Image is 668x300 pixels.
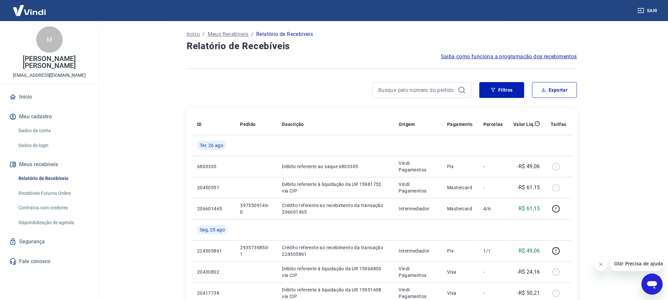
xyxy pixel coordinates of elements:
[282,121,304,128] p: Descrição
[8,234,91,249] a: Segurança
[256,30,313,38] p: Relatório de Recebíveis
[8,254,91,269] a: Fale conosco
[200,226,225,233] span: Seg, 25 ago
[483,163,503,170] p: -
[8,90,91,104] a: Início
[447,248,473,254] p: Pix
[8,157,91,172] button: Meus recebíveis
[399,286,437,300] p: Vindi Pagamentos
[447,163,473,170] p: Pix
[187,40,577,53] h4: Relatório de Recebíveis
[240,121,256,128] p: Pedido
[441,53,577,61] a: Saiba como funciona a programação dos recebimentos
[240,244,271,257] p: 2935739850-1
[447,184,473,191] p: Mastercard
[16,139,91,152] a: Dados de login
[197,184,229,191] p: 20450551
[197,205,229,212] p: 206601465
[447,269,473,275] p: Visa
[8,109,91,124] button: Meu cadastro
[610,256,663,271] iframe: Mensagem da empresa
[36,26,63,53] div: M
[200,142,223,149] span: Ter, 26 ago
[282,265,388,279] p: Débito referente à liquidação da UR 15964805 via CIP
[551,121,566,128] p: Tarifas
[282,181,388,194] p: Débito referente à liquidação da UR 15981752 via CIP
[399,121,415,128] p: Origem
[16,187,91,200] a: Recebíveis Futuros Online
[16,172,91,185] a: Relatório de Recebíveis
[240,202,271,215] p: 3975509146-0
[483,248,503,254] p: 1/1
[636,5,660,17] button: Sair
[519,247,540,255] p: R$ 49,06
[197,121,202,128] p: ID
[16,124,91,137] a: Dados da conta
[208,30,249,38] a: Meus Recebíveis
[16,216,91,229] a: Disponibilização de agenda
[399,265,437,279] p: Vindi Pagamentos
[447,121,473,128] p: Pagamento
[378,85,455,95] input: Busque pelo número do pedido
[447,290,473,296] p: Visa
[197,290,229,296] p: 20417738
[197,269,229,275] p: 20430802
[594,258,608,271] iframe: Fechar mensagem
[517,184,540,192] p: -R$ 61,15
[282,286,388,300] p: Débito referente à liquidação da UR 15951608 via CIP
[202,30,205,38] p: /
[642,274,663,295] iframe: Botão para abrir a janela de mensagens
[399,160,437,173] p: Vindi Pagamentos
[197,163,229,170] p: 6803305
[282,244,388,257] p: Crédito referente ao recebimento da transação 224505861
[483,269,503,275] p: -
[8,0,51,20] img: Vindi
[532,82,577,98] button: Exportar
[13,72,86,79] p: [EMAIL_ADDRESS][DOMAIN_NAME]
[517,268,540,276] p: -R$ 24,16
[519,205,540,213] p: R$ 61,15
[483,205,503,212] p: 4/6
[4,5,55,10] span: Olá! Precisa de ajuda?
[483,184,503,191] p: -
[447,205,473,212] p: Mastercard
[16,201,91,215] a: Contratos com credores
[399,248,437,254] p: Intermediador
[5,55,93,69] p: [PERSON_NAME] [PERSON_NAME]
[513,121,535,128] p: Valor Líq.
[517,289,540,297] p: -R$ 50,21
[479,82,524,98] button: Filtros
[187,30,200,38] a: Início
[251,30,254,38] p: /
[282,202,388,215] p: Crédito referente ao recebimento da transação 206601465
[483,290,503,296] p: -
[399,181,437,194] p: Vindi Pagamentos
[517,163,540,170] p: -R$ 49,06
[483,121,503,128] p: Parcelas
[282,163,388,170] p: Débito referente ao saque 6803305
[197,248,229,254] p: 224505861
[399,205,437,212] p: Intermediador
